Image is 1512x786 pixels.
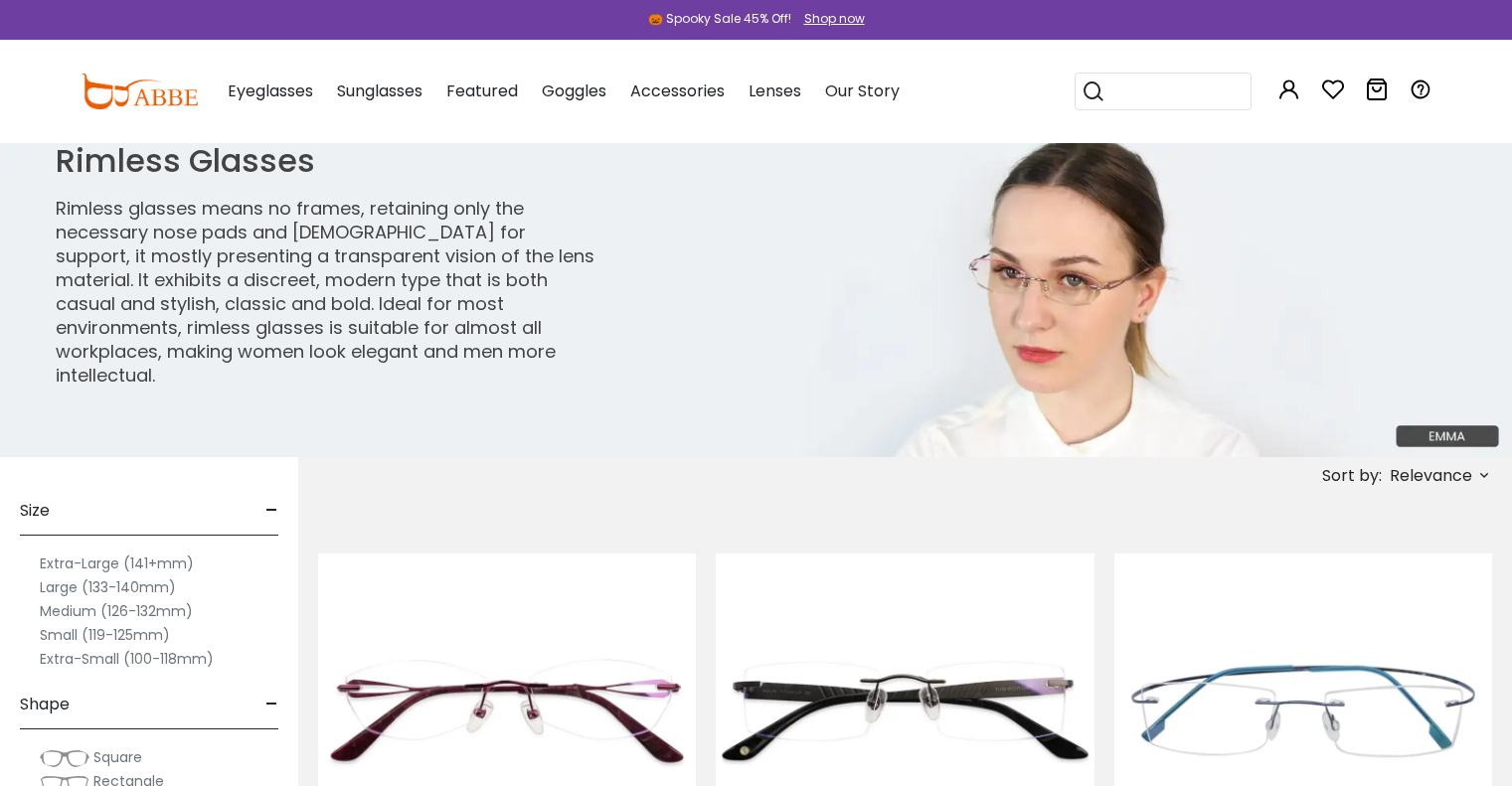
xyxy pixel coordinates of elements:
[446,79,518,102] span: Featured
[265,681,278,728] span: -
[40,575,176,599] label: Large (133-140mm)
[56,197,596,388] p: Rimless glasses means no frames, retaining only the necessary nose pads and [DEMOGRAPHIC_DATA] fo...
[228,79,313,102] span: Eyeglasses
[40,748,89,768] img: Square.png
[81,74,198,109] img: abbeglasses.com
[40,623,170,647] label: Small (119-125mm)
[93,747,142,767] span: Square
[265,487,278,535] span: -
[749,79,801,102] span: Lenses
[630,79,725,102] span: Accessories
[56,142,596,180] h1: Rimless Glasses
[1390,458,1472,494] span: Relevance
[1322,464,1382,487] span: Sort by:
[825,79,900,102] span: Our Story
[542,79,606,102] span: Goggles
[40,599,193,623] label: Medium (126-132mm)
[40,551,194,575] label: Extra-Large (141+mm)
[20,487,50,535] span: Size
[804,10,865,28] div: Shop now
[794,10,865,27] a: Shop now
[20,681,70,728] span: Shape
[648,10,791,28] div: 🎃 Spooky Sale 45% Off!
[40,647,214,671] label: Extra-Small (100-118mm)
[337,79,422,102] span: Sunglasses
